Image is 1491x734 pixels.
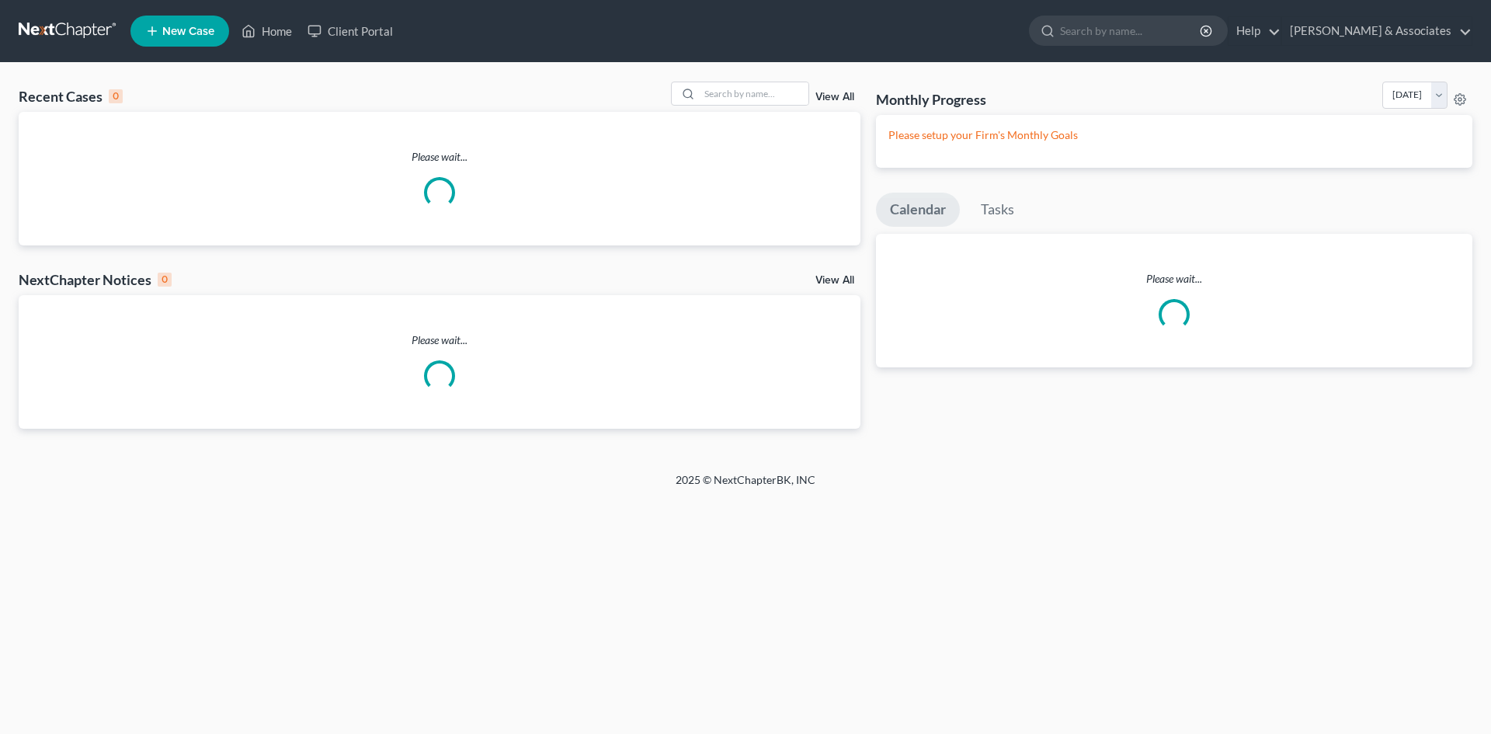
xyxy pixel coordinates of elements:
[19,87,123,106] div: Recent Cases
[815,92,854,103] a: View All
[234,17,300,45] a: Home
[876,90,986,109] h3: Monthly Progress
[1229,17,1281,45] a: Help
[109,89,123,103] div: 0
[888,127,1460,143] p: Please setup your Firm's Monthly Goals
[876,193,960,227] a: Calendar
[303,472,1188,500] div: 2025 © NextChapterBK, INC
[1282,17,1472,45] a: [PERSON_NAME] & Associates
[19,149,860,165] p: Please wait...
[300,17,401,45] a: Client Portal
[158,273,172,287] div: 0
[162,26,214,37] span: New Case
[876,271,1472,287] p: Please wait...
[19,270,172,289] div: NextChapter Notices
[19,332,860,348] p: Please wait...
[967,193,1028,227] a: Tasks
[815,275,854,286] a: View All
[1060,16,1202,45] input: Search by name...
[700,82,808,105] input: Search by name...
